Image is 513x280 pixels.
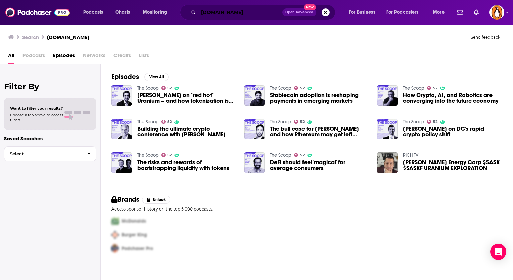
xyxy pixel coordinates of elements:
p: Saved Searches [4,135,96,142]
button: open menu [428,7,453,18]
a: 52 [294,153,305,157]
button: open menu [382,7,428,18]
span: McDonalds [122,218,146,224]
a: Atha Energy Corp $SASK $SASKF URANIUM EXPLORATION [403,159,502,171]
img: Cody Carbone on DC's rapid crypto policy shift [377,119,398,139]
a: RICH TV [403,152,418,158]
a: Episodes [53,50,75,64]
button: Show profile menu [489,5,504,20]
img: Podchaser - Follow, Share and Rate Podcasts [5,6,70,19]
span: New [304,4,316,10]
h2: Episodes [111,73,139,81]
span: Charts [115,8,130,17]
span: Building the ultimate crypto conference with [PERSON_NAME] [137,126,236,137]
span: Want to filter your results? [10,106,63,111]
a: DeFi should feel 'magical' for average consumers [270,159,369,171]
a: How Crypto, AI, and Robotics are converging into the future economy [403,92,502,104]
span: The bull case for [PERSON_NAME] and how Ethereum may get left behind [270,126,369,137]
img: User Profile [489,5,504,20]
span: Open Advanced [285,11,313,14]
a: The risks and rewards of bootstrapping liquidity with tokens [137,159,236,171]
span: Logged in as penguin_portfolio [489,5,504,20]
span: Lists [139,50,149,64]
img: First Pro Logo [109,214,122,228]
span: 52 [433,120,437,123]
span: Podcasts [22,50,45,64]
a: Stablecoin adoption is reshaping payments in emerging markets [244,85,265,106]
button: Unlock [142,196,171,204]
span: Monitoring [143,8,167,17]
img: DeFi should feel 'magical' for average consumers [244,152,265,173]
a: 52 [161,120,172,124]
span: 52 [300,87,305,90]
a: The Scoop [270,119,291,125]
input: Search podcasts, credits, & more... [198,7,282,18]
button: Open AdvancedNew [282,8,316,16]
span: [PERSON_NAME] on DC's rapid crypto policy shift [403,126,502,137]
a: Cody Carbone on DC's rapid crypto policy shift [403,126,502,137]
a: EpisodesView All [111,73,169,81]
span: 52 [300,154,305,157]
span: 52 [167,154,172,157]
span: 52 [300,120,305,123]
a: 52 [161,86,172,90]
button: open menu [344,7,384,18]
p: Access sponsor history on the top 5,000 podcasts. [111,206,502,212]
h2: Filter By [4,82,96,91]
span: For Business [349,8,375,17]
a: 52 [294,86,305,90]
h3: [DOMAIN_NAME] [47,34,89,40]
span: Select [4,152,82,156]
span: 52 [167,87,172,90]
span: 52 [433,87,437,90]
span: Podchaser Pro [122,246,153,251]
a: The Scoop [137,119,159,125]
h3: Search [22,34,39,40]
a: 52 [294,120,305,124]
a: Building the ultimate crypto conference with Michael Amar [137,126,236,137]
span: Credits [113,50,131,64]
div: Search podcasts, credits, & more... [186,5,342,20]
a: Show notifications dropdown [471,7,481,18]
button: Send feedback [469,34,502,40]
div: Open Intercom Messenger [490,244,506,260]
button: open menu [79,7,112,18]
img: Atha Energy Corp $SASK $SASKF URANIUM EXPLORATION [377,152,398,173]
a: The bull case for Solana and how Ethereum may get left behind [244,119,265,139]
a: The Scoop [137,152,159,158]
img: Second Pro Logo [109,228,122,242]
button: View All [144,73,169,81]
a: The Scoop [403,119,424,125]
span: Podcasts [83,8,103,17]
span: Choose a tab above to access filters. [10,113,63,122]
a: The bull case for Solana and how Ethereum may get left behind [270,126,369,137]
a: The Scoop [270,152,291,158]
a: 52 [427,120,437,124]
img: Building the ultimate crypto conference with Michael Amar [111,119,132,139]
a: All [8,50,14,64]
a: Arthur Breitman on "red hot" Uranium – and how tokenization is bringing it to retail [137,92,236,104]
img: How Crypto, AI, and Robotics are converging into the future economy [377,85,398,106]
button: Select [4,146,96,161]
a: Show notifications dropdown [454,7,466,18]
a: Charts [111,7,134,18]
span: More [433,8,445,17]
span: [PERSON_NAME] Energy Corp $SASK $SASKF URANIUM EXPLORATION [403,159,502,171]
a: Stablecoin adoption is reshaping payments in emerging markets [270,92,369,104]
img: Arthur Breitman on "red hot" Uranium – and how tokenization is bringing it to retail [111,85,132,106]
h2: Brands [111,195,139,204]
span: Burger King [122,232,147,238]
a: The Scoop [403,85,424,91]
button: open menu [138,7,176,18]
